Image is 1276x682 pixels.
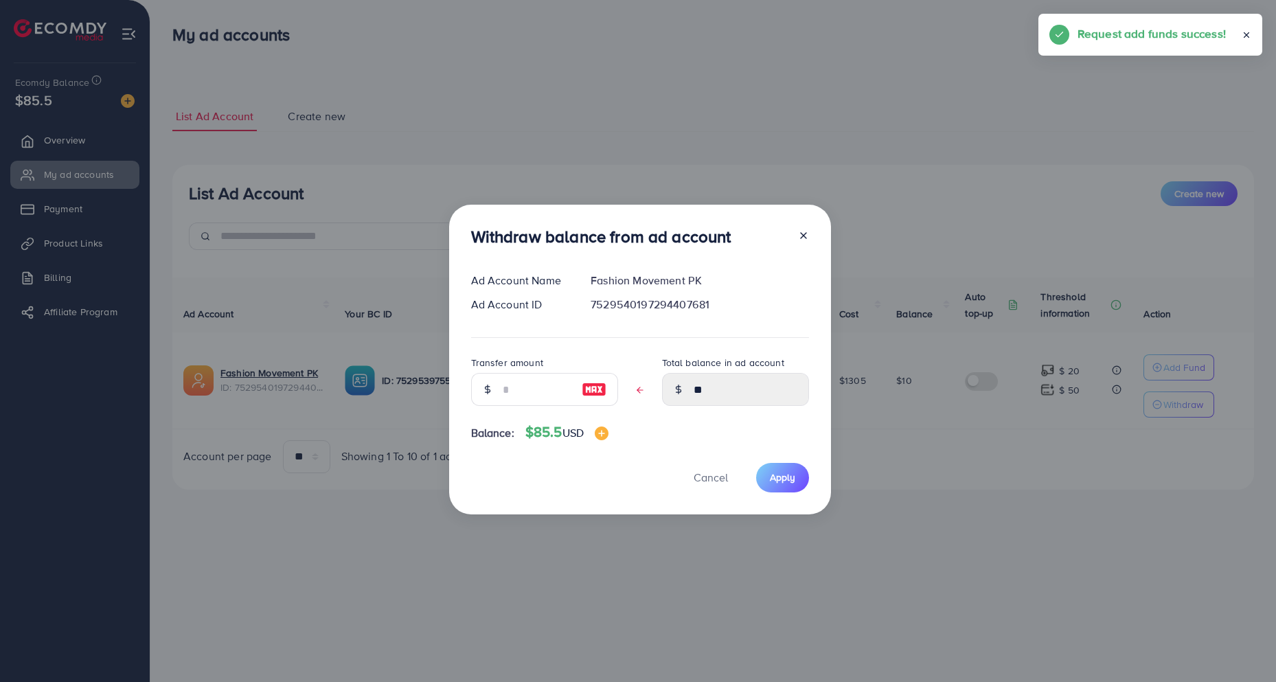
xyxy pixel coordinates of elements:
[580,297,819,312] div: 7529540197294407681
[460,297,580,312] div: Ad Account ID
[582,381,606,398] img: image
[676,463,745,492] button: Cancel
[1078,25,1226,43] h5: Request add funds success!
[580,273,819,288] div: Fashion Movement PK
[471,425,514,441] span: Balance:
[525,424,608,441] h4: $85.5
[1218,620,1266,672] iframe: Chat
[471,356,543,370] label: Transfer amount
[562,425,584,440] span: USD
[662,356,784,370] label: Total balance in ad account
[756,463,809,492] button: Apply
[471,227,731,247] h3: Withdraw balance from ad account
[595,427,608,440] img: image
[770,470,795,484] span: Apply
[460,273,580,288] div: Ad Account Name
[694,470,728,485] span: Cancel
